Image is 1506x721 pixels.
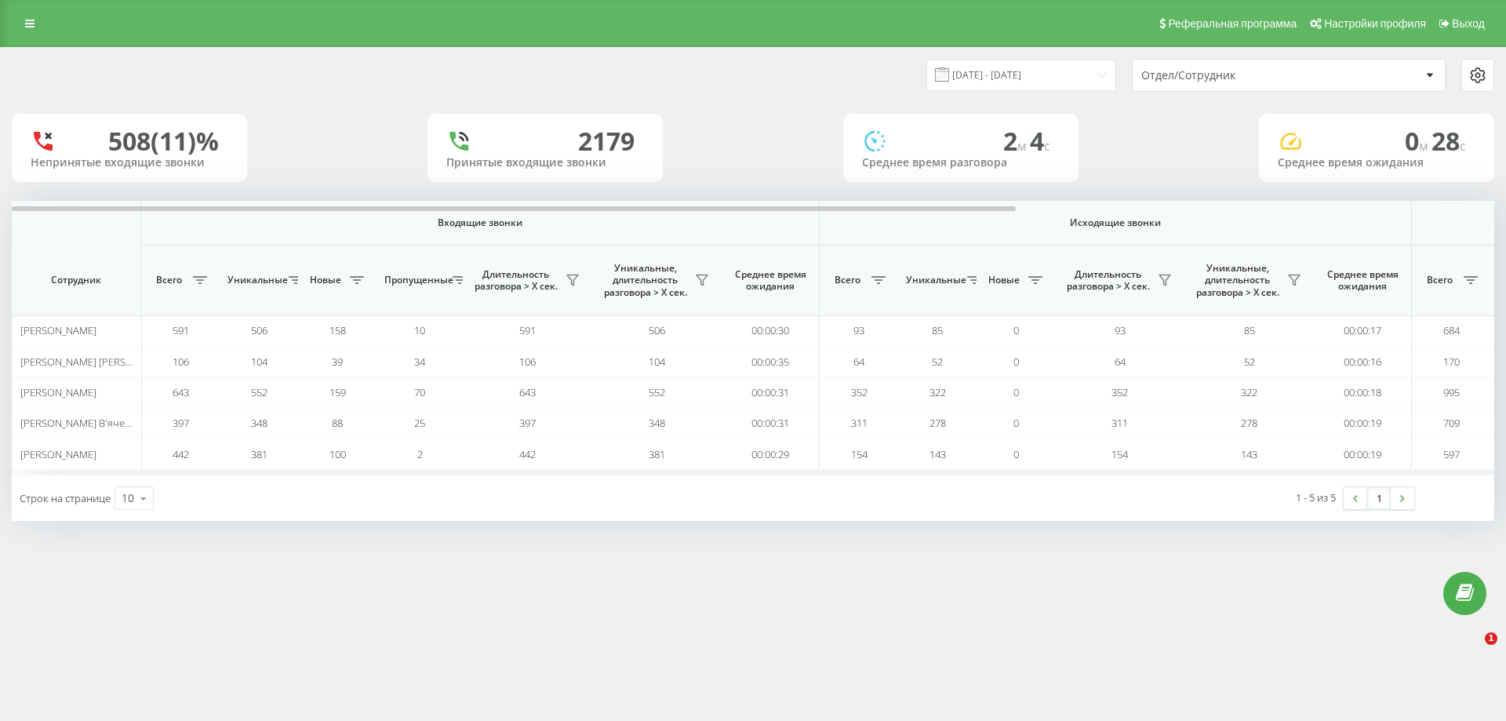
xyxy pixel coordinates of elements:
[932,323,943,337] span: 85
[173,416,189,430] span: 397
[1314,439,1412,469] td: 00:00:19
[1453,632,1490,670] iframe: Intercom live chat
[173,447,189,461] span: 442
[332,416,343,430] span: 88
[1443,385,1460,399] span: 995
[414,323,425,337] span: 10
[1013,416,1019,430] span: 0
[1314,377,1412,408] td: 00:00:18
[31,156,228,169] div: Непринятые входящие звонки
[471,268,561,293] span: Длительность разговора > Х сек.
[851,416,868,430] span: 311
[108,126,219,156] div: 508 (11)%
[984,274,1024,286] span: Новые
[1419,137,1431,155] span: м
[1326,268,1399,293] span: Среднее время ожидания
[1431,124,1466,158] span: 28
[149,274,188,286] span: Всего
[853,355,864,369] span: 64
[519,323,536,337] span: 591
[446,156,644,169] div: Принятые входящие звонки
[1244,323,1255,337] span: 85
[1278,156,1475,169] div: Среднее время ожидания
[414,416,425,430] span: 25
[1485,632,1497,645] span: 1
[1115,323,1126,337] span: 93
[1241,416,1257,430] span: 278
[1111,416,1128,430] span: 311
[1063,268,1153,293] span: Длительность разговора > Х сек.
[173,385,189,399] span: 643
[1013,385,1019,399] span: 0
[828,274,867,286] span: Всего
[251,447,267,461] span: 381
[227,274,284,286] span: Уникальные
[1314,408,1412,439] td: 00:00:19
[173,323,189,337] span: 591
[649,416,665,430] span: 348
[1017,137,1030,155] span: м
[1443,355,1460,369] span: 170
[722,315,820,346] td: 00:00:30
[306,274,345,286] span: Новые
[414,385,425,399] span: 70
[1443,416,1460,430] span: 709
[1244,355,1255,369] span: 52
[1168,17,1297,30] span: Реферальная программа
[1452,17,1485,30] span: Выход
[1003,124,1030,158] span: 2
[20,323,96,337] span: [PERSON_NAME]
[853,323,864,337] span: 93
[722,346,820,377] td: 00:00:35
[722,377,820,408] td: 00:00:31
[1115,355,1126,369] span: 64
[1013,355,1019,369] span: 0
[332,355,343,369] span: 39
[722,408,820,439] td: 00:00:31
[1405,124,1431,158] span: 0
[384,274,448,286] span: Пропущенные
[1013,447,1019,461] span: 0
[1443,447,1460,461] span: 597
[329,385,346,399] span: 159
[173,355,189,369] span: 106
[1192,262,1282,299] span: Уникальные, длительность разговора > Х сек.
[1241,447,1257,461] span: 143
[1296,490,1336,505] div: 1 - 5 из 5
[20,416,146,430] span: [PERSON_NAME] В'ячеслав
[25,274,127,286] span: Сотрудник
[929,416,946,430] span: 278
[251,355,267,369] span: 104
[519,416,536,430] span: 397
[722,439,820,469] td: 00:00:29
[1141,69,1329,82] div: Отдел/Сотрудник
[182,217,778,229] span: Входящие звонки
[1314,346,1412,377] td: 00:00:16
[1324,17,1426,30] span: Настройки профиля
[906,274,962,286] span: Уникальные
[251,323,267,337] span: 506
[329,323,346,337] span: 158
[519,355,536,369] span: 106
[649,447,665,461] span: 381
[1030,124,1050,158] span: 4
[1460,137,1466,155] span: c
[1314,315,1412,346] td: 00:00:17
[417,447,423,461] span: 2
[1111,447,1128,461] span: 154
[851,447,868,461] span: 154
[329,447,346,461] span: 100
[600,262,690,299] span: Уникальные, длительность разговора > Х сек.
[251,416,267,430] span: 348
[862,156,1060,169] div: Среднее время разговора
[122,490,134,506] div: 10
[929,447,946,461] span: 143
[857,217,1375,229] span: Исходящие звонки
[1420,274,1459,286] span: Всего
[1044,137,1050,155] span: c
[20,385,96,399] span: [PERSON_NAME]
[578,126,635,156] div: 2179
[20,355,175,369] span: [PERSON_NAME] [PERSON_NAME]
[649,355,665,369] span: 104
[733,268,807,293] span: Среднее время ожидания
